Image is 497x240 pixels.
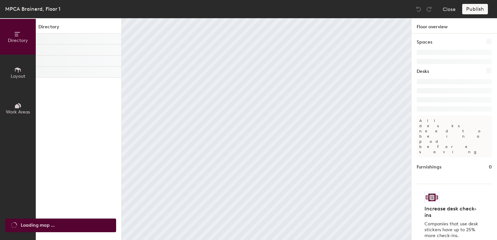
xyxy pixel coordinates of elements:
[122,18,411,240] canvas: Map
[5,5,60,13] div: MPCA Brainerd, Floor 1
[8,38,28,43] span: Directory
[411,18,497,33] h1: Floor overview
[415,6,422,12] img: Undo
[11,73,25,79] span: Layout
[489,164,492,171] h1: 0
[426,6,432,12] img: Redo
[36,23,121,33] h1: Directory
[21,222,55,229] span: Loading map ...
[424,192,439,203] img: Sticker logo
[424,206,480,219] h4: Increase desk check-ins
[417,164,441,171] h1: Furnishings
[443,4,456,14] button: Close
[6,109,30,115] span: Work Areas
[417,68,429,75] h1: Desks
[424,221,480,239] p: Companies that use desk stickers have up to 25% more check-ins.
[417,115,492,157] p: All desks need to be in a pod before saving
[417,39,432,46] h1: Spaces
